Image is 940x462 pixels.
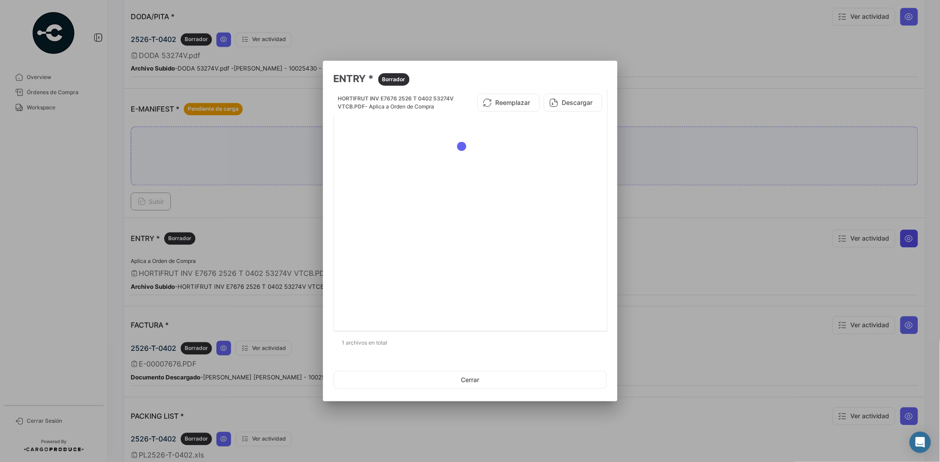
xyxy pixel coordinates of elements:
span: Borrador [382,75,406,83]
button: Descargar [544,94,602,112]
span: - Aplica a Orden de Compra [365,103,435,110]
button: Reemplazar [477,94,540,112]
button: Cerrar [334,371,607,389]
div: Abrir Intercom Messenger [910,432,931,453]
h3: ENTRY * [334,71,607,86]
div: 1 archivos en total [334,332,607,354]
span: HORTIFRUT INV E7676 2526 T 0402 53274V VTCB.PDF [338,95,454,110]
